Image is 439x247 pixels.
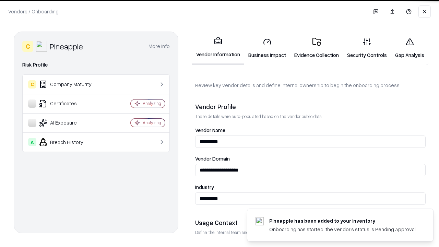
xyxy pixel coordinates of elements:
div: AI Exposure [28,119,110,127]
label: Industry [195,185,426,190]
div: C [28,80,36,89]
label: Vendor Name [195,128,426,133]
div: Analyzing [143,101,161,106]
div: Onboarding has started, the vendor's status is Pending Approval. [269,226,417,233]
label: Vendor Domain [195,156,426,161]
p: These details were auto-populated based on the vendor public data [195,114,426,119]
p: Vendors / Onboarding [8,8,59,15]
div: C [22,41,33,52]
a: Gap Analysis [391,32,428,64]
div: Risk Profile [22,61,170,69]
div: A [28,138,36,146]
img: Pineapple [36,41,47,52]
div: Usage Context [195,219,426,227]
a: Security Controls [343,32,391,64]
p: Define the internal team and reason for using this vendor. This helps assess business relevance a... [195,230,426,235]
div: Analyzing [143,120,161,126]
div: Certificates [28,99,110,108]
div: Pineapple [50,41,83,52]
a: Evidence Collection [290,32,343,64]
div: Pineapple has been added to your inventory [269,217,417,224]
div: Vendor Profile [195,103,426,111]
p: Review key vendor details and define internal ownership to begin the onboarding process. [195,82,426,89]
button: More info [149,40,170,52]
div: Company Maturity [28,80,110,89]
div: Breach History [28,138,110,146]
a: Business Impact [244,32,290,64]
a: Vendor Information [192,32,244,65]
img: pineappleenergy.com [256,217,264,225]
